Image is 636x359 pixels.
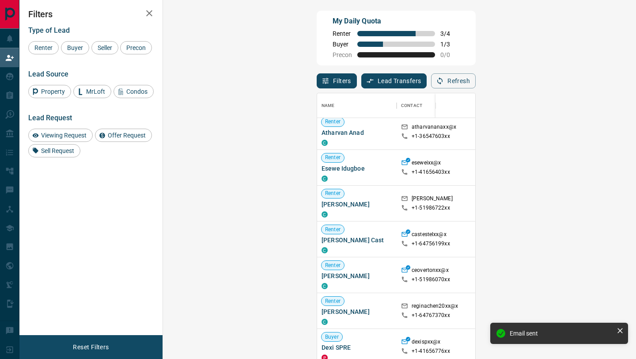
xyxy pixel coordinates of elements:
[412,168,450,176] p: +1- 41656403xx
[412,348,450,355] p: +1- 41656776xx
[322,226,344,233] span: Renter
[38,147,77,154] span: Sell Request
[412,231,447,240] p: castestelxx@x
[95,44,115,51] span: Seller
[28,26,70,34] span: Type of Lead
[322,247,328,253] div: condos.ca
[412,302,458,312] p: reginachen20xx@x
[412,240,450,248] p: +1- 64756199xx
[322,283,328,289] div: condos.ca
[322,319,328,325] div: condos.ca
[322,298,344,305] span: Renter
[38,132,90,139] span: Viewing Request
[61,41,89,54] div: Buyer
[401,93,422,118] div: Contact
[322,343,392,352] span: Dexi SPRE
[322,333,342,341] span: Buyer
[31,44,56,51] span: Renter
[83,88,108,95] span: MrLoft
[412,267,449,276] p: ceovertonxx@x
[28,85,71,98] div: Property
[322,271,392,280] span: [PERSON_NAME]
[440,30,460,37] span: 3 / 4
[322,93,335,118] div: Name
[73,85,111,98] div: MrLoft
[412,338,440,348] p: dexispxx@x
[114,85,154,98] div: Condos
[28,41,59,54] div: Renter
[120,41,152,54] div: Precon
[412,133,450,140] p: +1- 36547603xx
[317,93,397,118] div: Name
[333,51,352,58] span: Precon
[28,144,80,157] div: Sell Request
[322,211,328,218] div: condos.ca
[38,88,68,95] span: Property
[95,129,152,142] div: Offer Request
[397,93,467,118] div: Contact
[431,73,476,88] button: Refresh
[440,51,460,58] span: 0 / 0
[322,140,328,146] div: condos.ca
[333,16,460,27] p: My Daily Quota
[412,123,456,133] p: atharvananaxx@x
[322,118,344,126] span: Renter
[91,41,118,54] div: Seller
[322,262,344,269] span: Renter
[322,236,392,244] span: [PERSON_NAME] Cast
[28,129,93,142] div: Viewing Request
[28,114,72,122] span: Lead Request
[361,73,427,88] button: Lead Transfers
[317,73,357,88] button: Filters
[322,154,344,161] span: Renter
[322,200,392,209] span: [PERSON_NAME]
[322,176,328,182] div: condos.ca
[28,9,154,19] h2: Filters
[333,30,352,37] span: Renter
[322,190,344,197] span: Renter
[67,340,114,355] button: Reset Filters
[412,312,450,319] p: +1- 64767370xx
[333,41,352,48] span: Buyer
[510,330,613,337] div: Email sent
[123,44,149,51] span: Precon
[440,41,460,48] span: 1 / 3
[412,204,450,212] p: +1- 51986722xx
[322,128,392,137] span: Atharvan Anad
[105,132,149,139] span: Offer Request
[28,70,68,78] span: Lead Source
[322,307,392,316] span: [PERSON_NAME]
[412,195,453,204] p: [PERSON_NAME]
[412,276,450,283] p: +1- 51986070xx
[64,44,86,51] span: Buyer
[322,164,392,173] span: Esewe Idugboe
[412,159,441,168] p: eseweixx@x
[123,88,151,95] span: Condos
